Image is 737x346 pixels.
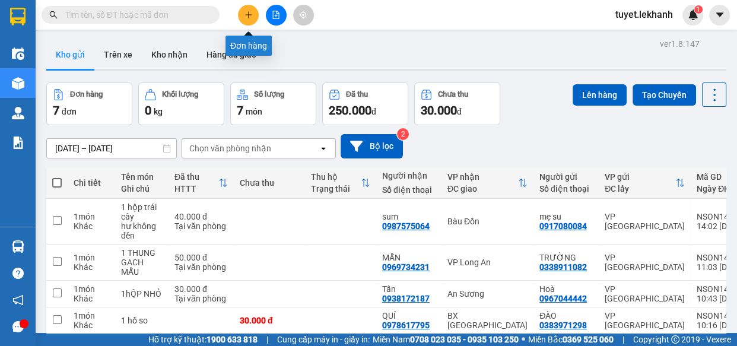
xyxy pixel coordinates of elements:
strong: 0708 023 035 - 0935 103 250 [410,335,519,344]
div: 1 hộp trái cây [121,202,163,221]
div: Ghi chú [121,184,163,193]
span: Cung cấp máy in - giấy in: [277,333,370,346]
span: ⚪️ [522,337,525,342]
div: ĐÀO [539,311,593,320]
div: Khác [74,262,109,272]
span: file-add [272,11,280,19]
span: question-circle [12,268,24,279]
th: Toggle SortBy [169,167,234,199]
button: file-add [266,5,287,26]
div: 40.000 đ [174,212,228,221]
button: caret-down [709,5,730,26]
sup: 2 [397,128,409,140]
div: VP gửi [605,172,675,182]
span: đ [371,107,376,116]
div: BX [GEOGRAPHIC_DATA] [447,311,528,330]
th: Toggle SortBy [599,167,691,199]
span: Miền Bắc [528,333,614,346]
div: Tấn [382,284,436,294]
div: Khác [74,320,109,330]
div: Bàu Đồn [447,217,528,226]
button: Bộ lọc [341,134,403,158]
button: Lên hàng [573,84,627,106]
div: Hoà [539,284,593,294]
span: Miền Nam [373,333,519,346]
div: Đã thu [174,172,218,182]
div: VP [GEOGRAPHIC_DATA] [605,311,685,330]
div: 1hỘP NHỎ [121,289,163,299]
button: aim [293,5,314,26]
span: đơn [62,107,77,116]
div: 0338911082 [539,262,587,272]
div: VP nhận [447,172,518,182]
div: ĐC lấy [605,184,675,193]
div: 1 món [74,253,109,262]
button: Đã thu250.000đ [322,82,408,125]
div: 1 món [74,284,109,294]
span: 0 [145,103,151,118]
div: Chi tiết [74,178,109,188]
div: sum [382,212,436,221]
input: Tìm tên, số ĐT hoặc mã đơn [65,8,205,21]
div: VP [GEOGRAPHIC_DATA] [605,284,685,303]
div: 0917080084 [539,221,587,231]
div: VP [GEOGRAPHIC_DATA] [605,212,685,231]
div: 0938172187 [382,294,430,303]
div: 1 THUNG GACH MẪU [121,248,163,277]
span: đ [457,107,462,116]
span: tuyet.lekhanh [606,7,682,22]
button: Trên xe [94,40,142,69]
span: Hỗ trợ kỹ thuật: [148,333,258,346]
div: An Sương [447,289,528,299]
div: mẹ su [539,212,593,221]
div: 1 hồ so [121,316,163,325]
div: ĐC giao [447,184,518,193]
div: Số lượng [254,90,284,99]
div: 30.000 đ [174,284,228,294]
span: 1 [696,5,700,14]
th: Toggle SortBy [441,167,533,199]
span: 7 [53,103,59,118]
div: Chọn văn phòng nhận [189,142,271,154]
div: Tên món [121,172,163,182]
div: ver 1.8.147 [660,37,700,50]
div: Người nhận [382,171,436,180]
span: message [12,321,24,332]
img: warehouse-icon [12,107,24,119]
button: Kho nhận [142,40,197,69]
strong: 1900 633 818 [207,335,258,344]
div: Đã thu [346,90,368,99]
img: logo-vxr [10,8,26,26]
span: search [49,11,58,19]
span: | [622,333,624,346]
div: QUÍ [382,311,436,320]
div: Đơn hàng [70,90,103,99]
div: Chưa thu [240,178,299,188]
div: Số điện thoại [539,184,593,193]
div: HTTT [174,184,218,193]
img: warehouse-icon [12,47,24,60]
sup: 1 [694,5,703,14]
div: Người gửi [539,172,593,182]
span: 250.000 [329,103,371,118]
button: Khối lượng0kg [138,82,224,125]
div: 0978617795 [382,320,430,330]
span: 7 [237,103,243,118]
div: 1 món [74,212,109,221]
strong: 0369 525 060 [563,335,614,344]
div: Trạng thái [311,184,361,193]
div: Khối lượng [162,90,198,99]
div: TRƯỜNG [539,253,593,262]
div: VP Long An [447,258,528,267]
div: Tại văn phòng [174,221,228,231]
div: Số điện thoại [382,185,436,195]
div: 0383971298 [539,320,587,330]
div: 30.000 đ [240,316,299,325]
div: Chưa thu [438,90,468,99]
svg: open [319,144,328,153]
div: 0967044442 [539,294,587,303]
img: warehouse-icon [12,240,24,253]
div: Thu hộ [311,172,361,182]
button: Đơn hàng7đơn [46,82,132,125]
div: Tại văn phòng [174,294,228,303]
